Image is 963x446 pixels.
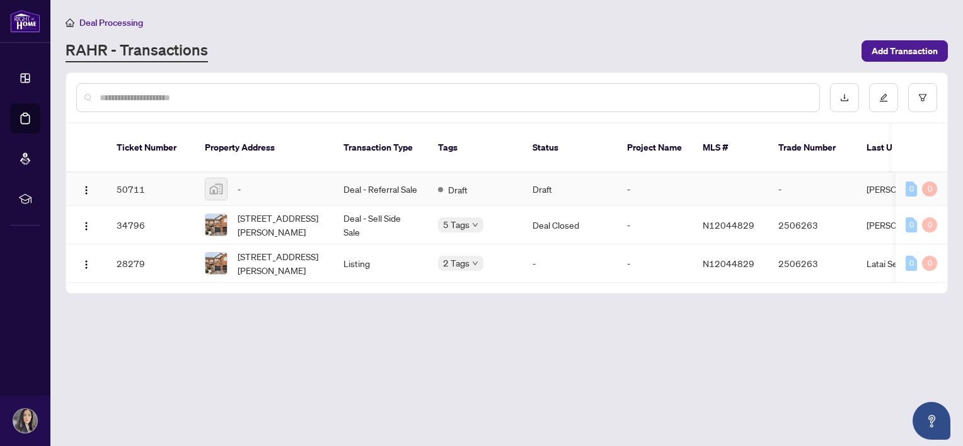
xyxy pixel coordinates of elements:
td: - [768,173,856,206]
td: Draft [522,173,617,206]
td: Deal - Referral Sale [333,173,428,206]
th: MLS # [693,123,768,173]
button: Add Transaction [862,40,948,62]
span: 2 Tags [443,256,470,270]
img: Logo [81,260,91,270]
th: Tags [428,123,522,173]
div: 0 [906,217,917,232]
td: - [522,244,617,283]
button: edit [869,83,898,112]
th: Property Address [195,123,333,173]
th: Last Updated By [856,123,951,173]
span: N12044829 [703,219,754,231]
div: 0 [922,181,937,197]
td: - [617,173,693,206]
span: down [472,222,478,228]
span: edit [879,93,888,102]
span: filter [918,93,927,102]
img: thumbnail-img [205,214,227,236]
button: Logo [76,215,96,235]
img: Logo [81,221,91,231]
div: 0 [922,217,937,232]
button: filter [908,83,937,112]
td: Listing [333,244,428,283]
td: 34796 [107,206,195,244]
span: N12044829 [703,258,754,269]
td: Latai Seadat [856,244,951,283]
td: 2506263 [768,244,856,283]
th: Ticket Number [107,123,195,173]
a: RAHR - Transactions [66,40,208,62]
td: Deal - Sell Side Sale [333,206,428,244]
th: Status [522,123,617,173]
button: download [830,83,859,112]
td: [PERSON_NAME] [856,206,951,244]
th: Project Name [617,123,693,173]
span: download [840,93,849,102]
span: [STREET_ADDRESS][PERSON_NAME] [238,249,323,277]
td: - [617,244,693,283]
th: Transaction Type [333,123,428,173]
span: 5 Tags [443,217,470,232]
span: Add Transaction [872,41,938,61]
span: [STREET_ADDRESS][PERSON_NAME] [238,211,323,239]
td: 28279 [107,244,195,283]
td: - [617,206,693,244]
span: home [66,18,74,27]
th: Trade Number [768,123,856,173]
img: logo [10,9,40,33]
td: Deal Closed [522,206,617,244]
span: Deal Processing [79,17,143,28]
img: Logo [81,185,91,195]
span: down [472,260,478,266]
div: 0 [922,256,937,271]
img: thumbnail-img [205,178,227,200]
div: 0 [906,181,917,197]
div: 0 [906,256,917,271]
td: 2506263 [768,206,856,244]
td: 50711 [107,173,195,206]
td: [PERSON_NAME] [856,173,951,206]
img: Profile Icon [13,409,37,433]
button: Open asap [913,402,950,440]
button: Logo [76,179,96,199]
button: Logo [76,253,96,273]
img: thumbnail-img [205,253,227,274]
span: - [238,182,241,196]
span: Draft [448,183,468,197]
